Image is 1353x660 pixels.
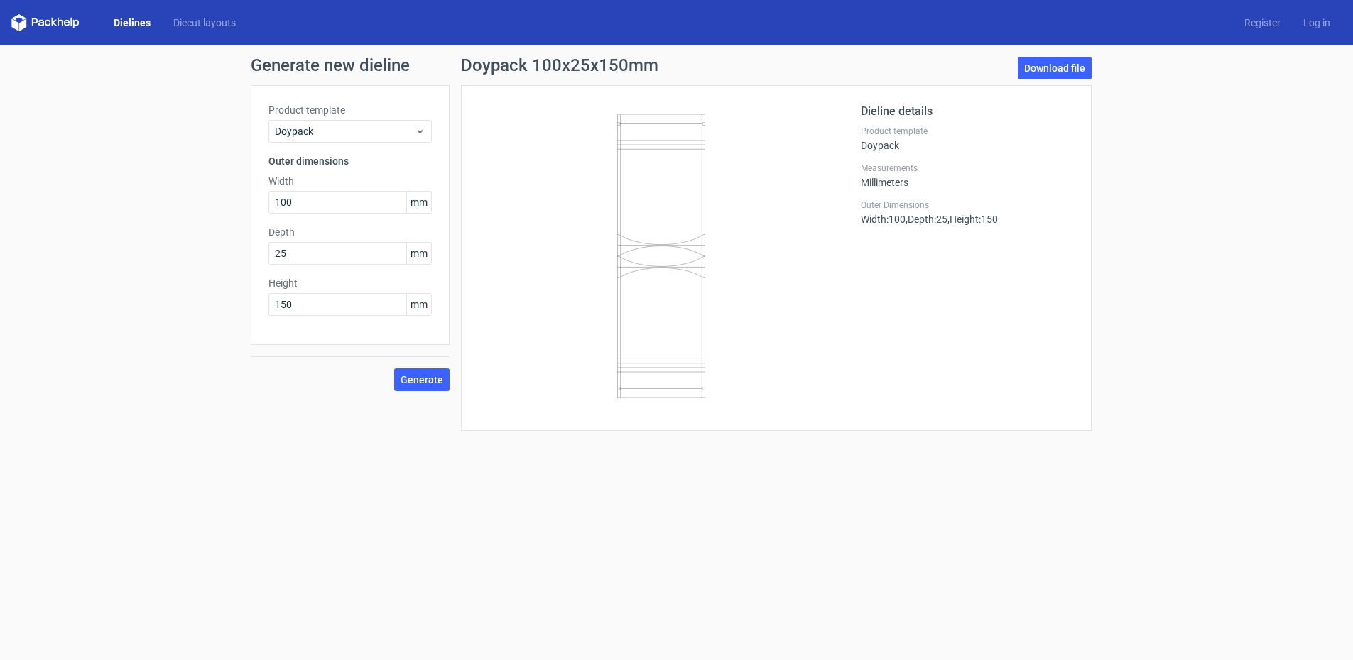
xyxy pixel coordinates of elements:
[406,243,431,264] span: mm
[906,214,947,225] span: , Depth : 25
[861,163,1074,174] label: Measurements
[251,57,1103,74] h1: Generate new dieline
[268,174,432,188] label: Width
[1292,16,1342,30] a: Log in
[268,225,432,239] label: Depth
[1018,57,1092,79] a: Download file
[861,199,1074,211] label: Outer Dimensions
[1233,16,1292,30] a: Register
[268,276,432,290] label: Height
[406,294,431,315] span: mm
[406,192,431,213] span: mm
[102,16,162,30] a: Dielines
[162,16,247,30] a: Diecut layouts
[268,154,432,168] h3: Outer dimensions
[861,163,1074,188] div: Millimeters
[861,126,1074,151] div: Doypack
[394,368,450,391] button: Generate
[861,126,1074,137] label: Product template
[401,375,443,385] span: Generate
[461,57,658,74] h1: Doypack 100x25x150mm
[275,124,415,138] span: Doypack
[268,103,432,117] label: Product template
[947,214,998,225] span: , Height : 150
[861,214,906,225] span: Width : 100
[861,103,1074,120] h2: Dieline details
